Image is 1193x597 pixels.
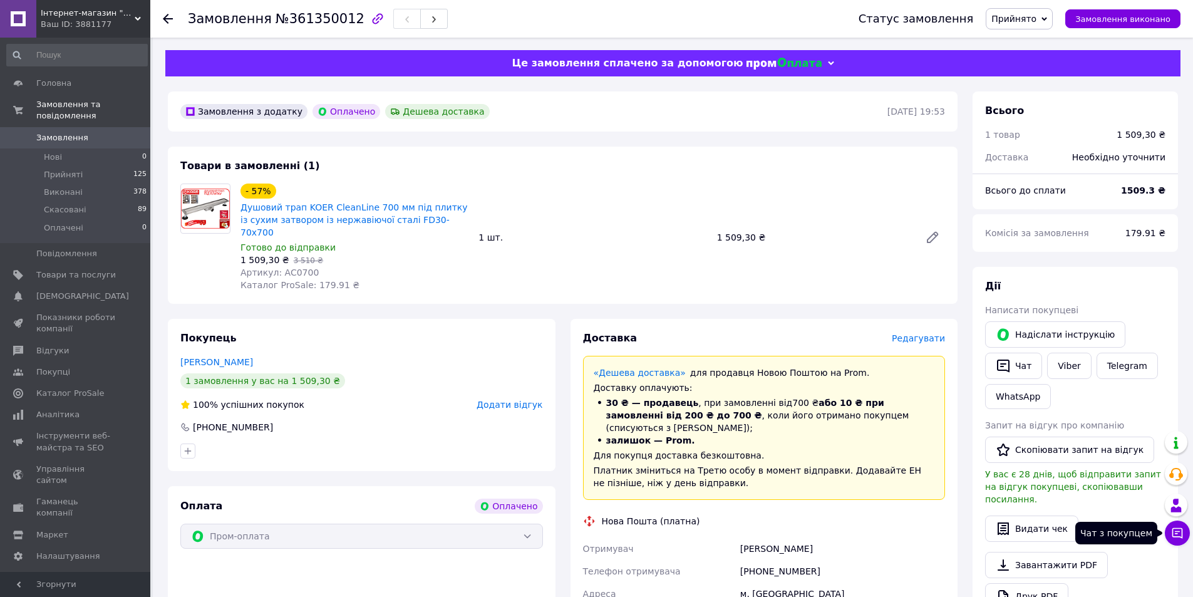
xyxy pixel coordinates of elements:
div: Необхідно уточнити [1065,143,1173,171]
a: Telegram [1097,353,1158,379]
span: Запит на відгук про компанію [985,420,1124,430]
time: [DATE] 19:53 [887,106,945,117]
img: evopay logo [746,58,822,70]
span: Оплачені [44,222,83,234]
button: Замовлення виконано [1065,9,1180,28]
span: 3 510 ₴ [294,256,323,265]
span: Відгуки [36,345,69,356]
span: Налаштування [36,551,100,562]
button: Чат з покупцем [1165,521,1190,546]
a: [PERSON_NAME] [180,357,253,367]
div: 1 509,30 ₴ [712,229,915,246]
span: [DEMOGRAPHIC_DATA] [36,291,129,302]
div: Ваш ID: 3881177 [41,19,150,30]
span: залишок — Prom. [606,435,695,445]
div: Статус замовлення [859,13,974,25]
span: Повідомлення [36,248,97,259]
span: 0 [142,222,147,234]
span: Доставка [583,332,638,344]
span: 89 [138,204,147,215]
span: Замовлення [36,132,88,143]
span: Артикул: AC0700 [240,267,319,278]
b: 1509.3 ₴ [1121,185,1165,195]
button: Скопіювати запит на відгук [985,437,1154,463]
button: Надіслати інструкцію [985,321,1125,348]
span: №361350012 [276,11,364,26]
span: 1 509,30 ₴ [240,255,289,265]
input: Пошук [6,44,148,66]
span: Товари та послуги [36,269,116,281]
span: Маркет [36,529,68,541]
div: 1 замовлення у вас на 1 509,30 ₴ [180,373,345,388]
span: Прийняті [44,169,83,180]
span: Оплата [180,500,222,512]
div: [PERSON_NAME] [738,537,948,560]
li: , при замовленні від 700 ₴ , коли його отримано покупцем (списуються з [PERSON_NAME]); [594,397,935,434]
div: Замовлення з додатку [180,104,307,119]
div: успішних покупок [180,398,304,411]
span: У вас є 28 днів, щоб відправити запит на відгук покупцеві, скопіювавши посилання. [985,469,1161,504]
span: Каталог ProSale: 179.91 ₴ [240,280,359,290]
span: Товари в замовленні (1) [180,160,320,172]
img: Душовий трап KOER CleanLine 700 мм під плитку із сухим затвором із нержавіючої сталі FD30-70x700 [181,189,230,229]
span: 378 [133,187,147,198]
span: Гаманець компанії [36,496,116,519]
div: Доставку оплачують: [594,382,935,394]
button: Видати чек [985,516,1078,542]
div: для продавця Новою Поштою на Prom. [594,366,935,379]
div: Платник зміниться на Третю особу в момент відправки. Додавайте ЕН не пізніше, ніж у день відправки. [594,464,935,489]
span: Комісія за замовлення [985,228,1089,238]
span: 179.91 ₴ [1125,228,1165,238]
a: Редагувати [920,225,945,250]
span: Покупці [36,366,70,378]
span: Головна [36,78,71,89]
a: Душовий трап KOER CleanLine 700 мм під плитку із сухим затвором із нержавіючої сталі FD30-70x700 [240,202,468,237]
span: Виконані [44,187,83,198]
span: Замовлення та повідомлення [36,99,150,122]
span: Управління сайтом [36,464,116,486]
div: Оплачено [475,499,542,514]
span: 100% [193,400,218,410]
button: Чат [985,353,1042,379]
div: [PHONE_NUMBER] [738,560,948,583]
span: Аналітика [36,409,80,420]
div: Повернутися назад [163,13,173,25]
a: Viber [1047,353,1091,379]
span: Замовлення виконано [1075,14,1170,24]
span: 0 [142,152,147,163]
div: Чат з покупцем [1075,522,1157,544]
div: [PHONE_NUMBER] [192,421,274,433]
span: 1 товар [985,130,1020,140]
a: «Дешева доставка» [594,368,686,378]
div: 1 шт. [473,229,711,246]
span: Каталог ProSale [36,388,104,399]
span: Покупець [180,332,237,344]
a: Завантажити PDF [985,552,1108,578]
span: Готово до відправки [240,242,336,252]
div: Нова Пошта (платна) [599,515,703,527]
span: Нові [44,152,62,163]
span: Отримувач [583,544,634,554]
span: Інтернет-магазин "Нікс сантех" [41,8,135,19]
span: Додати відгук [477,400,542,410]
span: 30 ₴ — продавець [606,398,699,408]
span: Всього до сплати [985,185,1066,195]
a: WhatsApp [985,384,1051,409]
span: Написати покупцеві [985,305,1078,315]
span: Прийнято [991,14,1036,24]
span: Скасовані [44,204,86,215]
span: Замовлення [188,11,272,26]
div: Оплачено [312,104,380,119]
span: Телефон отримувача [583,566,681,576]
span: Всього [985,105,1024,117]
span: Інструменти веб-майстра та SEO [36,430,116,453]
span: Редагувати [892,333,945,343]
span: Це замовлення сплачено за допомогою [512,57,743,69]
div: Для покупця доставка безкоштовна. [594,449,935,462]
div: - 57% [240,184,276,199]
span: Дії [985,280,1001,292]
span: Доставка [985,152,1028,162]
span: 125 [133,169,147,180]
div: Дешева доставка [385,104,489,119]
span: Показники роботи компанії [36,312,116,335]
